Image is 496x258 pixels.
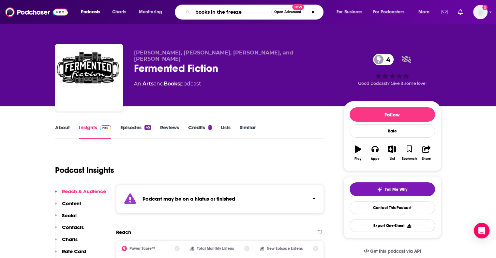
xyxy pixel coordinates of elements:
div: Open Intercom Messenger [474,223,489,238]
div: Play [354,157,361,161]
a: 4 [373,54,394,65]
div: Share [422,157,431,161]
a: Charts [108,7,130,17]
button: Content [55,200,81,212]
div: Rate [350,124,435,138]
a: Show notifications dropdown [439,7,450,18]
span: Monitoring [139,8,162,17]
a: Show notifications dropdown [455,7,465,18]
a: Episodes45 [120,124,151,139]
div: 1 [208,125,212,130]
button: tell me why sparkleTell Me Why [350,182,435,196]
span: Charts [112,8,126,17]
button: Apps [367,141,383,165]
span: More [418,8,429,17]
span: Tell Me Why [385,187,407,192]
span: Get this podcast via API [370,249,421,254]
button: Bookmark [401,141,418,165]
a: Contact This Podcast [350,201,435,214]
button: Open AdvancedNew [271,8,304,16]
span: New [292,4,304,10]
p: Contacts [62,224,84,230]
h2: New Episode Listens [267,246,303,251]
img: Podchaser Pro [100,125,111,130]
span: Podcasts [81,8,100,17]
button: Show profile menu [473,5,488,19]
div: 45 [144,125,151,130]
span: Good podcast? Give it some love! [358,81,427,86]
div: Bookmark [401,157,417,161]
a: Arts [143,81,154,87]
span: Open Advanced [274,10,301,14]
button: Contacts [55,224,84,236]
a: Books [164,81,180,87]
h2: Total Monthly Listens [197,246,234,251]
section: Click to expand status details [116,184,324,213]
p: Rate Card [62,248,86,254]
button: Charts [55,236,78,248]
h2: Power Score™ [129,246,155,251]
button: open menu [134,7,171,17]
button: Play [350,141,367,165]
span: For Business [337,8,362,17]
span: and [154,81,164,87]
div: Search podcasts, credits, & more... [181,5,330,20]
h2: Reach [116,229,131,235]
div: 4Good podcast? Give it some love! [343,50,441,90]
button: Follow [350,107,435,122]
button: Export One-Sheet [350,219,435,232]
a: Reviews [160,124,179,139]
p: Social [62,212,77,219]
a: Lists [221,124,231,139]
a: InsightsPodchaser Pro [79,124,111,139]
strong: Podcast may be on a hiatus or finished [143,196,235,202]
img: Podchaser - Follow, Share and Rate Podcasts [5,6,68,18]
button: List [383,141,400,165]
img: Fermented Fiction [56,45,122,110]
a: About [55,124,70,139]
p: Charts [62,236,78,242]
h1: Podcast Insights [55,165,114,175]
button: open menu [332,7,370,17]
p: Content [62,200,81,206]
input: Search podcasts, credits, & more... [193,7,271,17]
button: Share [418,141,435,165]
div: An podcast [134,80,201,88]
img: tell me why sparkle [377,187,382,192]
button: Social [55,212,77,224]
button: open menu [414,7,438,17]
button: open menu [369,7,414,17]
span: Logged in as OneWorldLit [473,5,488,19]
img: User Profile [473,5,488,19]
button: open menu [76,7,109,17]
span: [PERSON_NAME], [PERSON_NAME], [PERSON_NAME], and [PERSON_NAME] [134,50,293,62]
a: Credits1 [188,124,212,139]
div: List [390,157,395,161]
span: 4 [380,54,394,65]
p: Reach & Audience [62,188,106,194]
div: Apps [371,157,379,161]
span: For Podcasters [373,8,404,17]
button: Reach & Audience [55,188,106,200]
svg: Add a profile image [482,5,488,10]
a: Similar [240,124,256,139]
